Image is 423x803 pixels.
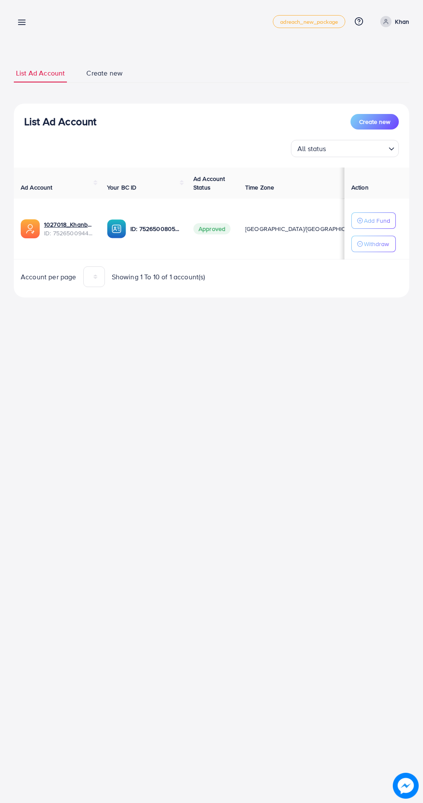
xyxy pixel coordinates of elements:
span: Your BC ID [107,183,137,192]
span: Showing 1 To 10 of 1 account(s) [112,272,205,282]
p: ID: 7526500805902909457 [130,224,180,234]
span: ID: 7526500944935256080 [44,229,93,237]
span: Create new [359,117,390,126]
a: 1027018_Khanbhia_1752400071646 [44,220,93,229]
img: ic-ba-acc.ded83a64.svg [107,219,126,238]
span: Approved [193,223,230,234]
span: All status [296,142,328,155]
button: Withdraw [351,236,396,252]
span: Action [351,183,369,192]
p: Khan [395,16,409,27]
button: Add Fund [351,212,396,229]
p: Add Fund [364,215,390,226]
span: Ad Account [21,183,53,192]
img: ic-ads-acc.e4c84228.svg [21,219,40,238]
img: image [393,773,419,799]
p: Withdraw [364,239,389,249]
div: Search for option [291,140,399,157]
button: Create new [350,114,399,130]
a: adreach_new_package [273,15,345,28]
span: Create new [86,68,123,78]
div: <span class='underline'>1027018_Khanbhia_1752400071646</span></br>7526500944935256080 [44,220,93,238]
span: Time Zone [245,183,274,192]
span: Account per page [21,272,76,282]
span: [GEOGRAPHIC_DATA]/[GEOGRAPHIC_DATA] [245,224,365,233]
h3: List Ad Account [24,115,96,128]
span: adreach_new_package [280,19,338,25]
input: Search for option [329,141,385,155]
a: Khan [377,16,409,27]
span: List Ad Account [16,68,65,78]
span: Ad Account Status [193,174,225,192]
